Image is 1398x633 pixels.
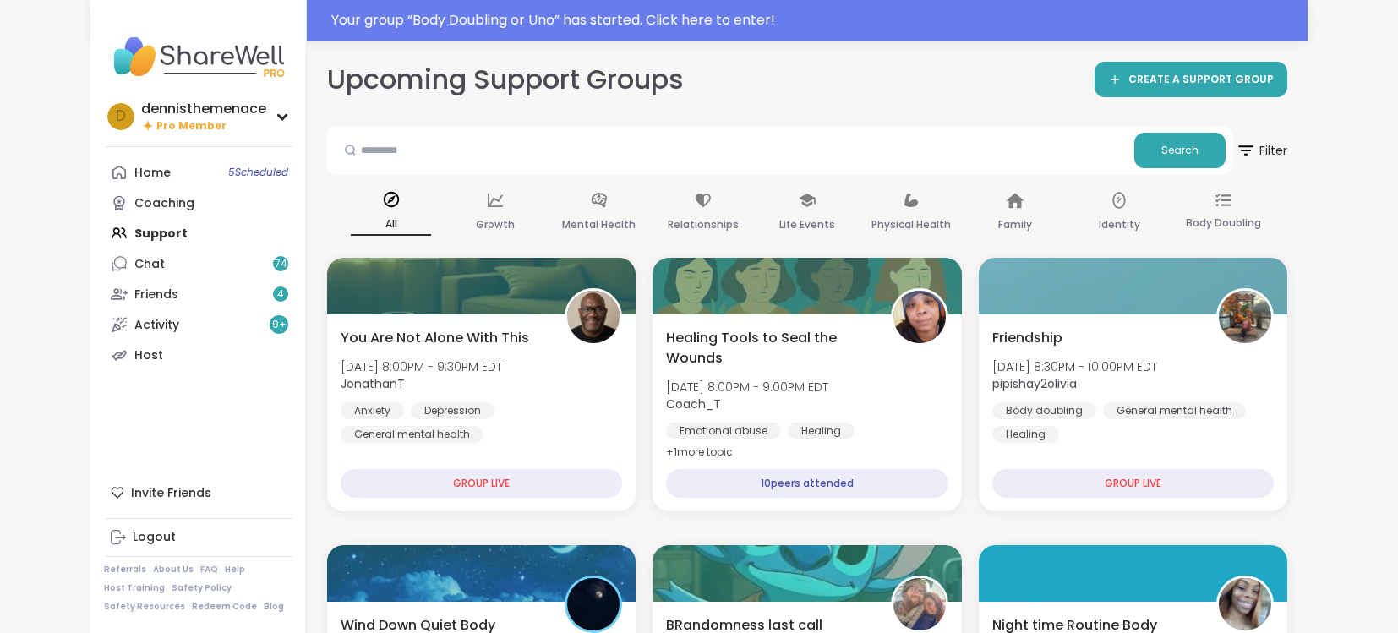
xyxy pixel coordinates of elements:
[116,106,126,128] span: d
[351,214,431,236] p: All
[134,256,165,273] div: Chat
[1099,215,1140,235] p: Identity
[1236,126,1287,175] button: Filter
[104,522,292,553] a: Logout
[225,564,245,576] a: Help
[666,379,828,396] span: [DATE] 8:00PM - 9:00PM EDT
[134,195,194,212] div: Coaching
[992,426,1059,443] div: Healing
[104,601,185,613] a: Safety Resources
[104,248,292,279] a: Chat74
[992,469,1274,498] div: GROUP LIVE
[1236,130,1287,171] span: Filter
[666,396,721,412] b: Coach_T
[264,601,284,613] a: Blog
[1219,578,1271,630] img: seasonzofapril
[476,215,515,235] p: Growth
[134,165,171,182] div: Home
[998,215,1032,235] p: Family
[567,578,620,630] img: QueenOfTheNight
[562,215,636,235] p: Mental Health
[134,347,163,364] div: Host
[992,402,1096,419] div: Body doubling
[104,477,292,508] div: Invite Friends
[411,402,494,419] div: Depression
[1134,133,1226,168] button: Search
[341,426,483,443] div: General mental health
[104,27,292,86] img: ShareWell Nav Logo
[134,286,178,303] div: Friends
[104,340,292,370] a: Host
[341,375,405,392] b: JonathanT
[1219,291,1271,343] img: pipishay2olivia
[153,564,194,576] a: About Us
[331,10,1297,30] div: Your group “ Body Doubling or Uno ” has started. Click here to enter!
[992,358,1157,375] span: [DATE] 8:30PM - 10:00PM EDT
[893,291,946,343] img: Coach_T
[893,578,946,630] img: BRandom502
[327,61,684,99] h2: Upcoming Support Groups
[341,469,622,498] div: GROUP LIVE
[871,215,951,235] p: Physical Health
[666,423,781,439] div: Emotional abuse
[104,157,292,188] a: Home5Scheduled
[272,318,287,332] span: 9 +
[992,375,1077,392] b: pipishay2olivia
[275,257,287,271] span: 74
[1103,402,1246,419] div: General mental health
[666,328,871,368] span: Healing Tools to Seal the Wounds
[134,317,179,334] div: Activity
[200,564,218,576] a: FAQ
[341,402,404,419] div: Anxiety
[277,287,284,302] span: 4
[341,358,502,375] span: [DATE] 8:00PM - 9:30PM EDT
[992,328,1062,348] span: Friendship
[1161,143,1199,158] span: Search
[567,291,620,343] img: JonathanT
[156,119,227,134] span: Pro Member
[341,328,529,348] span: You Are Not Alone With This
[668,215,739,235] p: Relationships
[104,564,146,576] a: Referrals
[172,582,232,594] a: Safety Policy
[1095,62,1287,97] a: CREATE A SUPPORT GROUP
[192,601,257,613] a: Redeem Code
[779,215,835,235] p: Life Events
[141,100,266,118] div: dennisthemenace
[788,423,855,439] div: Healing
[133,529,176,546] div: Logout
[666,469,947,498] div: 10 peers attended
[104,309,292,340] a: Activity9+
[1128,73,1274,87] span: CREATE A SUPPORT GROUP
[1186,213,1261,233] p: Body Doubling
[104,582,165,594] a: Host Training
[104,279,292,309] a: Friends4
[228,166,288,179] span: 5 Scheduled
[104,188,292,218] a: Coaching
